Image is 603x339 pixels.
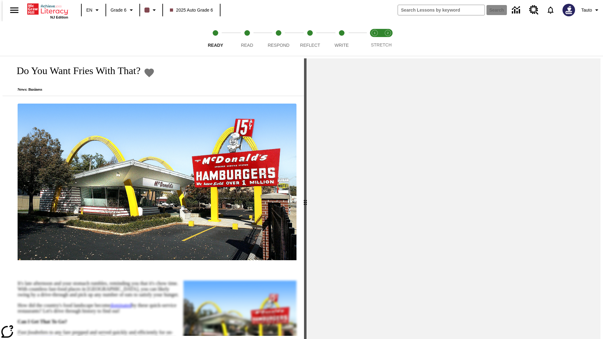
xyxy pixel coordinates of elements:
[581,7,592,13] span: Tauto
[379,21,397,56] button: Stretch Respond step 2 of 2
[3,58,304,336] div: reading
[229,21,265,56] button: Read step 2 of 5
[398,5,485,15] input: search field
[27,2,68,19] div: Home
[10,87,155,92] p: News: Business
[108,4,138,16] button: Grade: Grade 6, Select a grade
[50,15,68,19] span: NJ Edition
[84,4,104,16] button: Language: EN, Select a language
[579,4,603,16] button: Profile/Settings
[292,21,328,56] button: Reflect step 4 of 5
[260,21,297,56] button: Respond step 3 of 5
[111,7,127,13] span: Grade 6
[144,67,155,78] button: Add to Favorites - Do You Want Fries With That?
[86,7,92,13] span: EN
[170,7,213,13] span: 2025 Auto Grade 6
[542,2,559,18] a: Notifications
[268,43,289,48] span: Respond
[208,43,223,48] span: Ready
[366,21,384,56] button: Stretch Read step 1 of 2
[387,31,388,35] text: 2
[197,21,234,56] button: Ready step 1 of 5
[559,2,579,18] button: Select a new avatar
[562,4,575,16] img: Avatar
[300,43,320,48] span: Reflect
[334,43,349,48] span: Write
[18,104,296,261] img: One of the first McDonald's stores, with the iconic red sign and golden arches.
[307,58,600,339] div: activity
[10,65,140,77] h1: Do You Want Fries With That?
[525,2,542,19] a: Resource Center, Will open in new tab
[304,58,307,339] div: Press Enter or Spacebar and then press right and left arrow keys to move the slider
[241,43,253,48] span: Read
[508,2,525,19] a: Data Center
[5,1,24,19] button: Open side menu
[323,21,360,56] button: Write step 5 of 5
[374,31,375,35] text: 1
[371,42,392,47] span: STRETCH
[142,4,160,16] button: Class color is dark brown. Change class color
